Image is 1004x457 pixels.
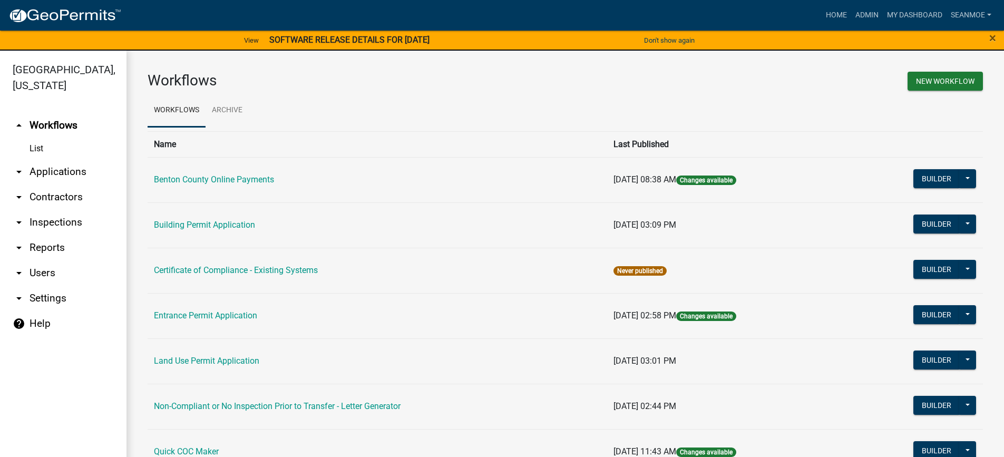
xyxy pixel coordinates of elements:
i: arrow_drop_down [13,241,25,254]
i: arrow_drop_down [13,191,25,203]
button: Builder [913,169,960,188]
a: SeanMoe [947,5,996,25]
i: arrow_drop_up [13,119,25,132]
span: [DATE] 02:44 PM [613,401,676,411]
a: View [240,32,263,49]
span: Never published [613,266,667,276]
a: Certificate of Compliance - Existing Systems [154,265,318,275]
span: [DATE] 03:09 PM [613,220,676,230]
a: My Dashboard [883,5,947,25]
i: arrow_drop_down [13,216,25,229]
a: Workflows [148,94,206,128]
a: Land Use Permit Application [154,356,259,366]
button: Builder [913,396,960,415]
span: [DATE] 03:01 PM [613,356,676,366]
button: New Workflow [908,72,983,91]
span: Changes available [676,312,736,321]
button: Builder [913,305,960,324]
button: Close [989,32,996,44]
span: [DATE] 11:43 AM [613,446,676,456]
i: arrow_drop_down [13,166,25,178]
a: Admin [851,5,883,25]
a: Home [822,5,851,25]
span: [DATE] 08:38 AM [613,174,676,184]
button: Builder [913,351,960,370]
i: arrow_drop_down [13,292,25,305]
button: Builder [913,260,960,279]
button: Builder [913,215,960,234]
i: help [13,317,25,330]
h3: Workflows [148,72,558,90]
a: Building Permit Application [154,220,255,230]
a: Quick COC Maker [154,446,219,456]
a: Non-Compliant or No Inspection Prior to Transfer - Letter Generator [154,401,401,411]
a: Entrance Permit Application [154,310,257,320]
button: Don't show again [640,32,699,49]
a: Archive [206,94,249,128]
th: Name [148,131,607,157]
span: [DATE] 02:58 PM [613,310,676,320]
span: Changes available [676,176,736,185]
a: Benton County Online Payments [154,174,274,184]
span: × [989,31,996,45]
th: Last Published [607,131,847,157]
i: arrow_drop_down [13,267,25,279]
span: Changes available [676,448,736,457]
strong: SOFTWARE RELEASE DETAILS FOR [DATE] [269,35,430,45]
